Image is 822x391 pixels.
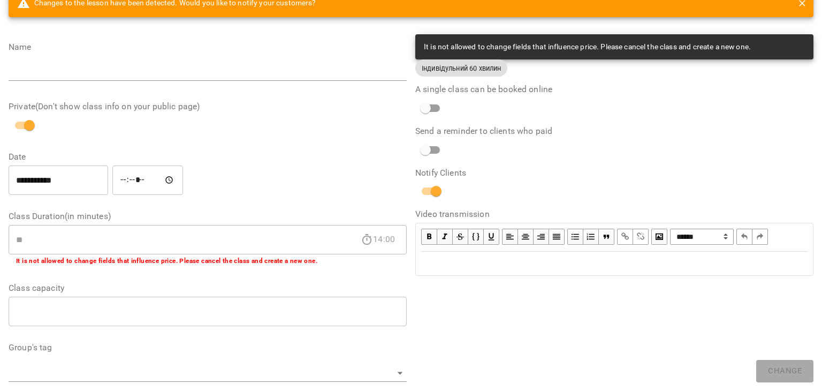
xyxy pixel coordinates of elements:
button: Align Left [502,229,518,245]
button: Underline [484,229,499,245]
button: Align Center [518,229,534,245]
label: Class Duration(in minutes) [9,212,407,221]
button: Align Right [534,229,549,245]
button: Blockquote [599,229,614,245]
label: Send a reminder to clients who paid [415,127,813,136]
b: It is not allowed to change fields that influence price. Please cancel the class and create a new... [16,257,317,265]
label: Group's tag [9,343,407,352]
label: A single class can be booked online [415,85,813,94]
label: Notify Clients [415,169,813,177]
button: Redo [752,229,768,245]
label: Name [9,43,407,51]
button: Monospace [468,229,484,245]
label: Class capacity [9,284,407,292]
button: Strikethrough [453,229,468,245]
button: UL [567,229,583,245]
div: It is not allowed to change fields that influence price. Please cancel the class and create a new... [424,37,751,57]
button: Image [651,229,667,245]
button: Remove Link [633,229,649,245]
button: Undo [736,229,752,245]
select: Block type [670,229,734,245]
div: Edit text [416,252,812,275]
button: OL [583,229,599,245]
label: Private(Don't show class info on your public page) [9,102,407,111]
label: Date [9,153,407,161]
button: Bold [421,229,437,245]
button: Align Justify [549,229,565,245]
span: Normal [670,229,734,245]
button: Italic [437,229,453,245]
span: Індивідульний 60 хвилин [415,63,507,73]
label: Video transmission [415,210,813,219]
button: Link [617,229,633,245]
